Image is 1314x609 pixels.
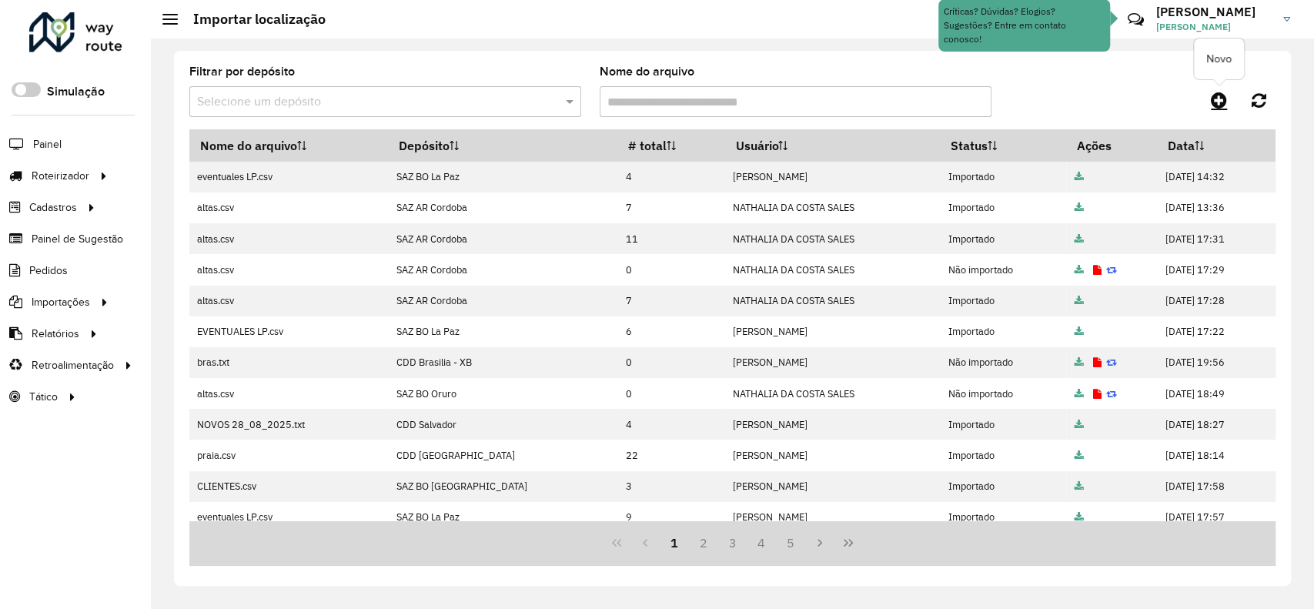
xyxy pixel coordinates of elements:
[189,254,388,285] td: altas.csv
[725,409,940,440] td: [PERSON_NAME]
[1158,316,1276,347] td: [DATE] 17:22
[725,471,940,502] td: [PERSON_NAME]
[617,471,725,502] td: 3
[940,162,1066,192] td: Importado
[29,199,77,216] span: Cadastros
[388,378,617,409] td: SAZ BO Oruro
[1158,286,1276,316] td: [DATE] 17:28
[617,440,725,470] td: 22
[940,440,1066,470] td: Importado
[1066,129,1158,162] th: Ações
[725,316,940,347] td: [PERSON_NAME]
[617,347,725,378] td: 0
[1158,409,1276,440] td: [DATE] 18:27
[189,223,388,254] td: altas.csv
[388,440,617,470] td: CDD [GEOGRAPHIC_DATA]
[747,528,776,557] button: 4
[32,294,90,310] span: Importações
[725,286,940,316] td: NATHALIA DA COSTA SALES
[1158,471,1276,502] td: [DATE] 17:58
[388,223,617,254] td: SAZ AR Cordoba
[29,389,58,405] span: Tático
[1158,502,1276,533] td: [DATE] 17:57
[725,192,940,223] td: NATHALIA DA COSTA SALES
[29,263,68,279] span: Pedidos
[1074,233,1083,246] a: Arquivo completo
[47,82,105,101] label: Simulação
[1074,263,1083,276] a: Arquivo completo
[388,502,617,533] td: SAZ BO La Paz
[32,326,79,342] span: Relatórios
[940,316,1066,347] td: Importado
[388,409,617,440] td: CDD Salvador
[1156,5,1272,19] h3: [PERSON_NAME]
[1119,3,1152,36] a: Contato Rápido
[1194,38,1244,79] div: Novo
[1074,325,1083,338] a: Arquivo completo
[1074,510,1083,524] a: Arquivo completo
[1074,170,1083,183] a: Arquivo completo
[617,286,725,316] td: 7
[33,136,62,152] span: Painel
[189,471,388,502] td: CLIENTES.csv
[388,129,617,162] th: Depósito
[940,471,1066,502] td: Importado
[189,129,388,162] th: Nome do arquivo
[617,192,725,223] td: 7
[940,409,1066,440] td: Importado
[189,162,388,192] td: eventuales LP.csv
[1105,356,1116,369] a: Reimportar
[189,192,388,223] td: altas.csv
[940,286,1066,316] td: Importado
[617,502,725,533] td: 9
[388,162,617,192] td: SAZ BO La Paz
[617,316,725,347] td: 6
[725,223,940,254] td: NATHALIA DA COSTA SALES
[32,231,123,247] span: Painel de Sugestão
[725,378,940,409] td: NATHALIA DA COSTA SALES
[32,168,89,184] span: Roteirizador
[600,62,694,81] label: Nome do arquivo
[1158,378,1276,409] td: [DATE] 18:49
[725,347,940,378] td: [PERSON_NAME]
[689,528,718,557] button: 2
[940,254,1066,285] td: Não importado
[1092,387,1101,400] a: Exibir log de erros
[617,409,725,440] td: 4
[776,528,805,557] button: 5
[1158,254,1276,285] td: [DATE] 17:29
[32,357,114,373] span: Retroalimentação
[725,440,940,470] td: [PERSON_NAME]
[617,129,725,162] th: # total
[1074,480,1083,493] a: Arquivo completo
[660,528,689,557] button: 1
[940,347,1066,378] td: Não importado
[725,254,940,285] td: NATHALIA DA COSTA SALES
[388,316,617,347] td: SAZ BO La Paz
[388,347,617,378] td: CDD Brasilia - XB
[1074,356,1083,369] a: Arquivo completo
[718,528,747,557] button: 3
[1105,263,1116,276] a: Reimportar
[189,347,388,378] td: bras.txt
[189,316,388,347] td: EVENTUALES LP.csv
[189,378,388,409] td: altas.csv
[1158,347,1276,378] td: [DATE] 19:56
[388,192,617,223] td: SAZ AR Cordoba
[725,502,940,533] td: [PERSON_NAME]
[1158,162,1276,192] td: [DATE] 14:32
[189,62,295,81] label: Filtrar por depósito
[1105,387,1116,400] a: Reimportar
[1158,192,1276,223] td: [DATE] 13:36
[1092,356,1101,369] a: Exibir log de erros
[1074,449,1083,462] a: Arquivo completo
[178,11,326,28] h2: Importar localização
[388,254,617,285] td: SAZ AR Cordoba
[189,440,388,470] td: praia.csv
[189,286,388,316] td: altas.csv
[940,192,1066,223] td: Importado
[617,254,725,285] td: 0
[617,378,725,409] td: 0
[1074,294,1083,307] a: Arquivo completo
[725,129,940,162] th: Usuário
